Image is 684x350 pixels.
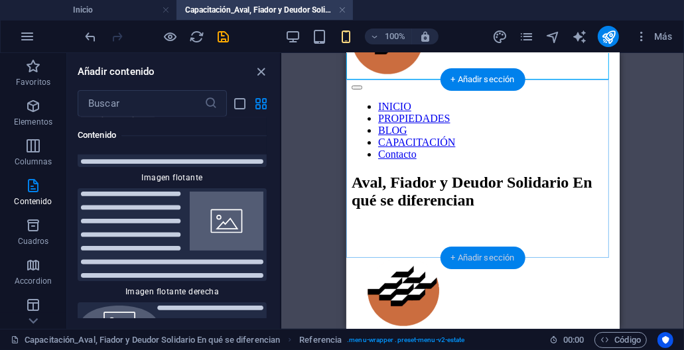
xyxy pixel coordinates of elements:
[299,332,464,348] nav: breadcrumb
[253,64,269,80] button: close panel
[440,247,525,269] div: + Añadir sección
[78,127,267,143] h6: Contenido
[519,29,534,44] i: Páginas (Ctrl+Alt+S)
[14,117,52,127] p: Elementos
[549,332,584,348] h6: Tiempo de la sesión
[657,332,673,348] button: Usercentrics
[83,29,99,44] button: undo
[190,29,205,44] i: Volver a cargar página
[232,95,248,111] button: list-view
[571,29,587,44] button: text_generator
[16,77,50,87] p: Favoritos
[598,26,619,47] button: publish
[15,196,52,207] p: Contenido
[216,29,232,44] button: save
[81,192,263,278] img: floating-image-right.svg
[78,188,267,297] div: Imagen flotante derecha
[18,236,49,247] p: Cuadros
[385,29,406,44] h6: 100%
[492,29,508,44] button: design
[365,29,412,44] button: 100%
[563,332,584,348] span: 00 00
[216,29,232,44] i: Guardar (Ctrl+S)
[600,332,641,348] span: Código
[545,29,561,44] button: navigator
[11,332,280,348] a: Haz clic para cancelar la selección y doble clic para abrir páginas
[572,29,587,44] i: AI Writer
[440,68,525,91] div: + Añadir sección
[347,332,464,348] span: . menu-wrapper .preset-menu-v2-estate
[518,29,534,44] button: pages
[176,3,353,17] h4: Capacitación_Aval, Fiador y Deudor Solidario En qué se diferencian
[84,29,99,44] i: Deshacer: Editar cabecera (Ctrl+Z)
[545,29,561,44] i: Navegador
[492,29,508,44] i: Diseño (Ctrl+Alt+Y)
[78,90,204,117] input: Buscar
[635,30,673,43] span: Más
[630,26,678,47] button: Más
[15,276,52,286] p: Accordion
[189,29,205,44] button: reload
[78,172,267,183] span: Imagen flotante
[78,64,155,80] h6: Añadir contenido
[601,29,616,44] i: Publicar
[78,286,267,297] span: Imagen flotante derecha
[15,156,52,167] p: Columnas
[253,95,269,111] button: grid-view
[594,332,647,348] button: Código
[573,335,575,345] span: :
[299,332,342,348] span: Haz clic para seleccionar y doble clic para editar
